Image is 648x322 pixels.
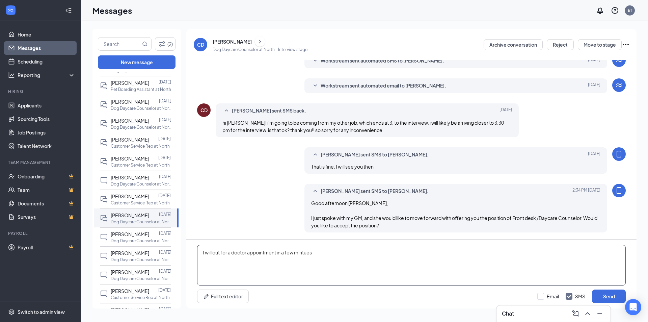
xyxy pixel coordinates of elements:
span: [DATE] [588,82,600,90]
button: ChevronUp [582,308,593,319]
span: Workstream sent automated email to [PERSON_NAME]. [321,82,446,90]
a: Home [18,28,75,41]
svg: ChatInactive [100,233,108,241]
p: [DATE] [158,287,171,293]
svg: Collapse [65,7,72,14]
svg: WorkstreamLogo [615,81,623,89]
span: [DATE] [588,151,600,159]
button: Send [592,290,626,303]
span: [PERSON_NAME] [111,193,149,199]
button: Minimize [594,308,605,319]
h3: Chat [502,310,514,317]
svg: Pen [203,293,210,300]
p: Dog Daycare Counselor at North - Interview stage [213,47,307,52]
a: Messages [18,41,75,55]
a: Job Postings [18,126,75,139]
svg: Filter [158,40,166,48]
p: [DATE] [159,249,171,255]
div: Open Intercom Messenger [625,299,641,315]
p: [DATE] [159,117,171,123]
a: PayrollCrown [18,241,75,254]
p: Customer Service Rep at North [111,143,170,149]
p: Dog Daycare Counselor at North [111,181,171,187]
svg: MobileSms [615,150,623,158]
p: Dog Daycare Counselor at North [111,257,171,263]
svg: WorkstreamLogo [615,56,623,64]
p: Dog Daycare Counselor at North [111,124,171,130]
p: [DATE] [158,193,171,198]
a: SurveysCrown [18,210,75,224]
button: Reject [547,39,574,50]
button: Move to stage [578,39,622,50]
p: [DATE] [159,174,171,179]
a: Applicants [18,99,75,112]
a: Talent Network [18,139,75,153]
svg: Notifications [596,6,604,15]
a: DocumentsCrown [18,197,75,210]
div: CD [200,107,208,114]
input: Search [98,38,141,50]
span: hi [PERSON_NAME]! i'm going to be coming from my other job, which ends at 3, to the interview. i ... [222,120,504,133]
span: [DATE] [588,57,600,65]
svg: SmallChevronUp [222,107,231,115]
p: Customer Service Rep at North [111,295,170,300]
div: ET [628,7,632,13]
svg: Ellipses [622,41,630,49]
span: [PERSON_NAME] [111,212,149,218]
button: ChevronRight [255,36,265,47]
span: [PERSON_NAME] [111,269,149,275]
button: Full text editorPen [197,290,249,303]
svg: WorkstreamLogo [7,7,14,14]
svg: ChevronUp [584,309,592,318]
span: [PERSON_NAME] [111,99,149,105]
p: [DATE] [159,212,171,217]
span: [PERSON_NAME] [111,288,149,294]
svg: ChevronRight [256,38,263,46]
svg: DoubleChat [100,82,108,90]
span: [PERSON_NAME] [111,307,149,313]
p: [DATE] [159,306,171,312]
svg: DoubleChat [100,101,108,109]
p: [DATE] [158,155,171,160]
div: Payroll [8,230,74,236]
button: Archive conversation [484,39,543,50]
div: Reporting [18,72,76,78]
span: [PERSON_NAME] [111,137,149,143]
div: Team Management [8,159,74,165]
span: [PERSON_NAME] sent SMS to [PERSON_NAME]. [321,187,429,195]
svg: DoubleChat [100,120,108,128]
svg: SmallChevronUp [311,187,319,195]
p: Dog Daycare Counselor at North [111,238,171,244]
p: [DATE] [159,98,171,104]
svg: Analysis [8,72,15,78]
p: [DATE] [159,230,171,236]
p: Dog Daycare Counselor at North [111,276,171,281]
svg: DoubleChat [100,214,108,222]
svg: Minimize [596,309,604,318]
p: [DATE] [159,79,171,85]
button: Filter (2) [155,37,175,51]
span: [PERSON_NAME] [111,118,149,124]
a: Sourcing Tools [18,112,75,126]
svg: MobileSms [615,187,623,195]
svg: ChatInactive [100,271,108,279]
svg: DoubleChat [100,139,108,147]
span: That is fine. I will see you then [311,164,374,170]
p: Customer Service Rep at North [111,162,170,168]
svg: DoubleChat [100,195,108,203]
span: [PERSON_NAME] [111,174,149,180]
div: Switch to admin view [18,308,65,315]
p: Customer Service Rep at North [111,200,170,206]
div: CD [197,41,204,48]
svg: ChatInactive [100,176,108,184]
svg: MagnifyingGlass [142,41,147,47]
div: [PERSON_NAME] [213,38,252,45]
svg: ChatInactive [100,252,108,260]
span: [PERSON_NAME] [111,155,149,162]
svg: SmallChevronDown [311,82,319,90]
h1: Messages [92,5,132,16]
p: Dog Daycare Counselor at North [111,219,171,225]
p: [DATE] [159,268,171,274]
p: Dog Daycare Counselor at North [111,105,171,111]
button: ComposeMessage [570,308,581,319]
